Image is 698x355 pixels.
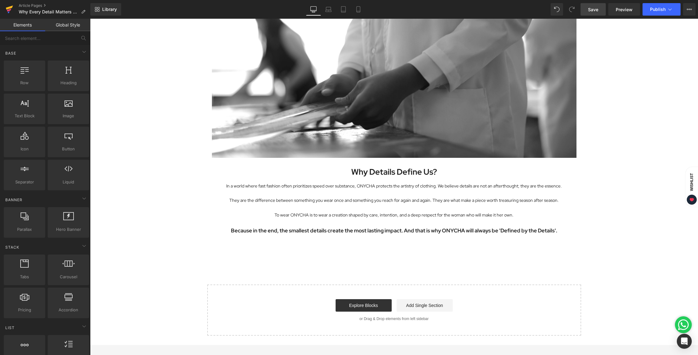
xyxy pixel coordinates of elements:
[6,146,43,152] span: Icon
[50,179,87,185] span: Liquid
[616,6,633,13] span: Preview
[50,146,87,152] span: Button
[128,178,480,185] p: They are the difference between something you wear once and something you reach for again and aga...
[351,3,366,16] a: Mobile
[19,3,90,8] a: Article Pages
[50,80,87,86] span: Heading
[683,3,696,16] button: More
[141,208,467,215] strong: Because in the end, the smallest details create the most lasting impact. And that is why ONYCHA w...
[50,226,87,233] span: Hero Banner
[643,3,681,16] button: Publish
[6,113,43,119] span: Text Block
[336,3,351,16] a: Tablet
[50,307,87,313] span: Accordion
[5,244,20,250] span: Stack
[608,3,640,16] a: Preview
[6,226,43,233] span: Parallax
[128,164,480,171] p: In a world where fast fashion often prioritizes speed over substance, ONYCHA protects the artistr...
[127,298,481,302] p: or Drag & Drop elements from left sidebar
[5,197,23,203] span: Banner
[6,274,43,280] span: Tabs
[307,280,363,293] a: Add Single Section
[6,179,43,185] span: Separator
[261,148,347,158] strong: Why Details Define Us?
[102,7,117,12] span: Library
[45,19,90,31] a: Global Style
[90,3,121,16] a: New Library
[50,113,87,119] span: Image
[321,3,336,16] a: Laptop
[6,307,43,313] span: Pricing
[246,280,302,293] a: Explore Blocks
[19,9,79,14] span: Why Every Detail Matters at [GEOGRAPHIC_DATA]?
[566,3,578,16] button: Redo
[128,193,480,200] p: To wear ONYCHA is to wear a creation shaped by care, intention, and a deep respect for the woman ...
[50,274,87,280] span: Carousel
[5,50,17,56] span: Base
[306,3,321,16] a: Desktop
[551,3,563,16] button: Undo
[650,7,666,12] span: Publish
[677,334,692,349] div: Open Intercom Messenger
[6,80,43,86] span: Row
[5,325,15,331] span: List
[588,6,598,13] span: Save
